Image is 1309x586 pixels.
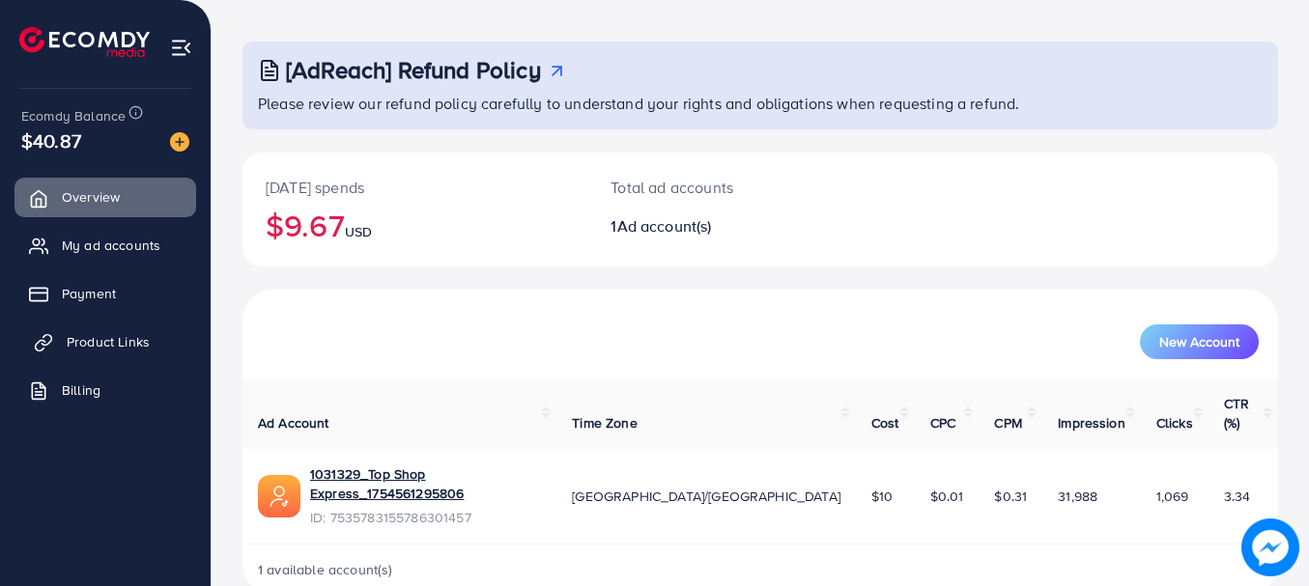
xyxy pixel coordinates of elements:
span: CPM [994,413,1021,433]
span: Payment [62,284,116,303]
span: 3.34 [1224,487,1251,506]
span: CTR (%) [1224,394,1249,433]
a: Billing [14,371,196,409]
a: My ad accounts [14,226,196,265]
span: $10 [871,487,893,506]
span: Impression [1058,413,1125,433]
h2: 1 [611,217,823,236]
h3: [AdReach] Refund Policy [286,56,541,84]
p: Total ad accounts [611,176,823,199]
span: Ecomdy Balance [21,106,126,126]
img: menu [170,37,192,59]
span: Billing [62,380,100,400]
span: Ad Account [258,413,329,433]
span: Clicks [1156,413,1193,433]
a: 1031329_Top Shop Express_1754561295806 [310,464,541,504]
span: Time Zone [572,413,637,433]
span: Overview [62,187,120,207]
img: image [170,132,189,152]
span: Product Links [67,332,150,351]
span: New Account [1159,335,1239,349]
span: 31,988 [1058,487,1097,506]
span: $40.87 [21,126,81,154]
span: 1 available account(s) [258,560,393,579]
a: Product Links [14,322,196,361]
span: CPC [930,413,955,433]
img: logo [19,27,150,57]
span: $0.31 [994,487,1027,506]
p: Please review our refund policy carefully to understand your rights and obligations when requesti... [258,92,1266,115]
span: 1,069 [1156,487,1189,506]
span: USD [345,222,372,241]
h2: $9.67 [266,207,564,243]
span: ID: 7535783155786301457 [310,508,541,527]
span: Ad account(s) [617,215,712,237]
button: New Account [1140,324,1259,359]
span: [GEOGRAPHIC_DATA]/[GEOGRAPHIC_DATA] [572,487,840,506]
span: $0.01 [930,487,964,506]
span: My ad accounts [62,236,160,255]
img: image [1241,518,1299,576]
a: Overview [14,178,196,216]
p: [DATE] spends [266,176,564,199]
a: Payment [14,274,196,313]
img: ic-ads-acc.e4c84228.svg [258,475,300,517]
span: Cost [871,413,899,433]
